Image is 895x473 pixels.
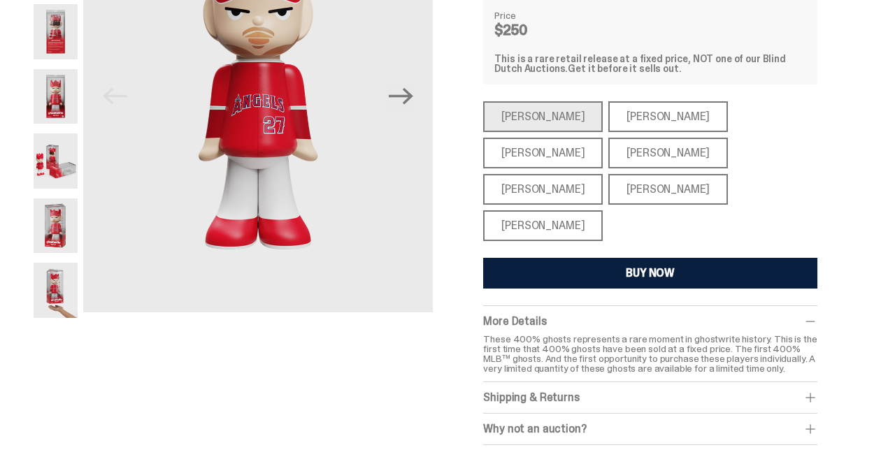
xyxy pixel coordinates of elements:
[483,174,603,205] div: [PERSON_NAME]
[483,314,546,328] span: More Details
[483,391,817,405] div: Shipping & Returns
[483,422,817,436] div: Why not an auction?
[34,133,78,189] img: 06-ghostwrite-mlb-game-face-hero-trout-04.png
[34,198,78,254] img: 05-ghostwrite-mlb-game-face-hero-trout-03.png
[568,62,681,75] span: Get it before it sells out.
[34,69,78,124] img: 03-ghostwrite-mlb-game-face-hero-trout-01.png
[483,334,817,373] p: These 400% ghosts represents a rare moment in ghostwrite history. This is the first time that 400...
[494,10,564,20] dt: Price
[494,54,806,73] div: This is a rare retail release at a fixed price, NOT one of our Blind Dutch Auctions.
[483,138,603,168] div: [PERSON_NAME]
[483,101,603,132] div: [PERSON_NAME]
[626,268,675,279] div: BUY NOW
[608,138,728,168] div: [PERSON_NAME]
[483,210,603,241] div: [PERSON_NAME]
[385,81,416,112] button: Next
[34,263,78,318] img: MLB400ScaleImage.2411-ezgif.com-optipng.png
[483,258,817,289] button: BUY NOW
[608,174,728,205] div: [PERSON_NAME]
[608,101,728,132] div: [PERSON_NAME]
[34,4,78,59] img: 04-ghostwrite-mlb-game-face-hero-trout-02.png
[494,23,564,37] dd: $250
